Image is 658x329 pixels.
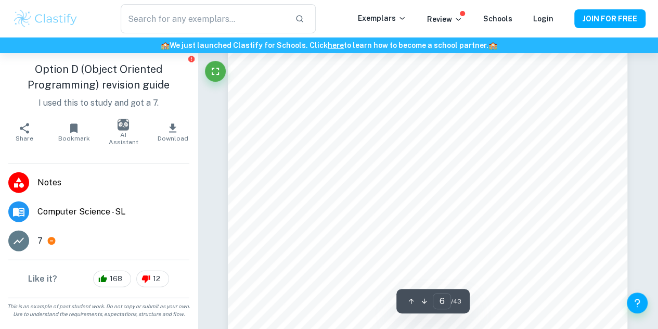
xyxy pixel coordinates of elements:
[158,135,188,142] span: Download
[28,273,57,285] h6: Like it?
[4,302,193,318] span: This is an example of past student work. Do not copy or submit as your own. Use to understand the...
[161,41,170,49] span: 🏫
[574,9,646,28] button: JOIN FOR FREE
[427,14,462,25] p: Review
[627,293,648,313] button: Help and Feedback
[58,135,90,142] span: Bookmark
[105,131,142,146] span: AI Assistant
[451,297,461,306] span: / 43
[8,61,189,93] h1: Option D (Object Oriented Programming) revision guide
[147,274,166,284] span: 12
[12,8,79,29] img: Clastify logo
[533,15,553,23] a: Login
[148,118,198,147] button: Download
[136,271,169,287] div: 12
[488,41,497,49] span: 🏫
[99,118,148,147] button: AI Assistant
[104,274,128,284] span: 168
[121,4,287,33] input: Search for any exemplars...
[483,15,512,23] a: Schools
[93,271,131,287] div: 168
[49,118,99,147] button: Bookmark
[2,40,656,51] h6: We just launched Clastify for Schools. Click to learn how to become a school partner.
[328,41,344,49] a: here
[205,61,226,82] button: Fullscreen
[37,235,43,247] p: 7
[358,12,406,24] p: Exemplars
[8,97,189,109] p: I used this to study and got a 7.
[188,55,196,63] button: Report issue
[118,119,129,131] img: AI Assistant
[37,206,189,218] span: Computer Science - SL
[16,135,33,142] span: Share
[37,176,189,189] span: Notes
